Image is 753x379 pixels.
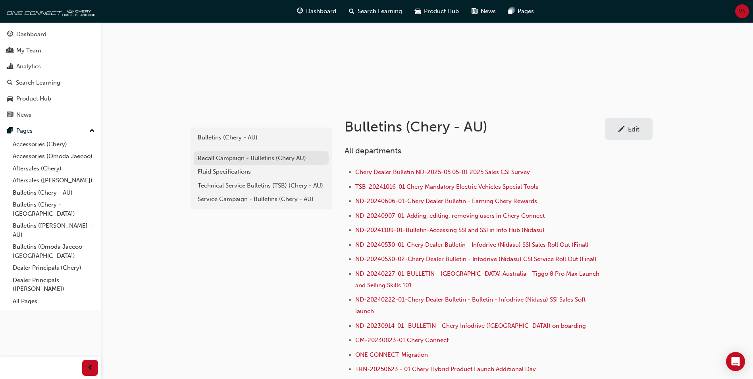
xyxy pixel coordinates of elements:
[3,91,98,106] a: Product Hub
[16,30,46,39] div: Dashboard
[16,62,41,71] div: Analytics
[355,168,530,176] a: Chery Dealer Bulletin ND-2025-05.05-01 2025 Sales CSI Survey
[508,6,514,16] span: pages-icon
[306,7,336,16] span: Dashboard
[16,46,41,55] div: My Team
[345,118,605,135] h1: Bulletins (Chery - AU)
[89,126,95,136] span: up-icon
[7,79,13,87] span: search-icon
[481,7,496,16] span: News
[87,363,93,373] span: prev-icon
[10,187,98,199] a: Bulletins (Chery - AU)
[7,112,13,119] span: news-icon
[7,63,13,70] span: chart-icon
[10,220,98,241] a: Bulletins ([PERSON_NAME] - AU)
[198,133,325,142] div: Bulletins (Chery - AU)
[605,118,653,140] a: Edit
[472,6,478,16] span: news-icon
[628,125,639,133] div: Edit
[10,199,98,220] a: Bulletins (Chery - [GEOGRAPHIC_DATA])
[291,3,343,19] a: guage-iconDashboard
[726,352,745,371] div: Open Intercom Messenger
[16,126,33,135] div: Pages
[194,151,329,165] a: Recall Campaign - Bulletins (Chery AU)
[349,6,354,16] span: search-icon
[194,192,329,206] a: Service Campaign - Bulletins (Chery - AU)
[355,296,587,315] a: ND-20240222-01-Chery Dealer Bulletin - Bulletin - Infodrive (Nidasu) SSI Sales Soft launch
[7,95,13,102] span: car-icon
[3,124,98,138] button: Pages
[355,322,586,329] a: ND-20230914-01- BULLETIN - Chery Infodrive ([GEOGRAPHIC_DATA]) on boarding
[7,128,13,135] span: pages-icon
[10,262,98,274] a: Dealer Principals (Chery)
[355,241,589,248] a: ND-20240530-01-Chery Dealer Bulletin - Infodrive (Nidasu) SSI Sales Roll Out (Final)
[297,6,303,16] span: guage-icon
[345,146,401,155] span: All departments
[198,154,325,163] div: Recall Campaign - Bulletins (Chery AU)
[194,165,329,179] a: Fluid Specifications
[198,181,325,190] div: Technical Service Bulletins (TSB) (Chery - AU)
[355,270,601,289] a: ND-20240227-01-BULLETIN - [GEOGRAPHIC_DATA] Australia - Tiggo 8 Pro Max Launch and Selling Skills...
[408,3,465,19] a: car-iconProduct Hub
[198,167,325,176] div: Fluid Specifications
[355,365,536,373] a: TRN-20250623 - 01 Chery Hybrid Product Launch Additional Day
[355,255,597,263] a: ND-20240530-02-Chery Dealer Bulletin - Infodrive (Nidasu) CSI Service Roll Out (Final)
[198,195,325,204] div: Service Campaign - Bulletins (Chery - AU)
[7,47,13,54] span: people-icon
[355,183,538,190] a: TSB-20241016-01 Chery Mandatory Electric Vehicles Special Tools
[3,75,98,90] a: Search Learning
[10,295,98,307] a: All Pages
[343,3,408,19] a: search-iconSearch Learning
[16,94,51,103] div: Product Hub
[4,3,95,19] img: oneconnect
[415,6,421,16] span: car-icon
[3,27,98,42] a: Dashboard
[16,78,60,87] div: Search Learning
[735,4,749,18] button: VS
[739,7,745,16] span: VS
[3,43,98,58] a: My Team
[358,7,402,16] span: Search Learning
[10,274,98,295] a: Dealer Principals ([PERSON_NAME])
[10,162,98,175] a: Aftersales (Chery)
[465,3,502,19] a: news-iconNews
[355,197,537,205] a: ND-20240606-01-Chery Dealer Bulletin - Earning Chery Rewards
[10,241,98,262] a: Bulletins (Omoda Jaecoo - [GEOGRAPHIC_DATA])
[194,179,329,193] a: Technical Service Bulletins (TSB) (Chery - AU)
[16,110,31,120] div: News
[355,212,545,219] a: ND-20240907-01-Adding, editing, removing users in Chery Connect
[10,150,98,162] a: Accessories (Omoda Jaecoo)
[10,138,98,151] a: Accessories (Chery)
[3,59,98,74] a: Analytics
[618,126,625,134] span: pencil-icon
[7,31,13,38] span: guage-icon
[424,7,459,16] span: Product Hub
[3,108,98,122] a: News
[194,131,329,145] a: Bulletins (Chery - AU)
[355,226,545,234] a: ND-20241109-01-Bulletin-Accessing SSI and SSI in Info Hub (Nidasu)
[3,25,98,124] button: DashboardMy TeamAnalyticsSearch LearningProduct HubNews
[355,336,449,344] a: CM-20230823-01 Chery Connect
[10,174,98,187] a: Aftersales ([PERSON_NAME])
[518,7,534,16] span: Pages
[355,351,428,358] a: ONE CONNECT-Migration
[502,3,540,19] a: pages-iconPages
